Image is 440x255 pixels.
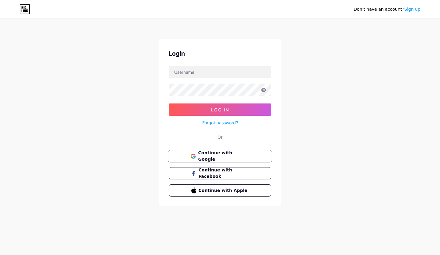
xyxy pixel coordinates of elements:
[169,103,271,116] button: Log In
[198,150,249,163] span: Continue with Google
[168,150,272,163] button: Continue with Google
[199,167,249,180] span: Continue with Facebook
[169,150,271,162] a: Continue with Google
[169,66,271,78] input: Username
[354,6,420,13] div: Don't have an account?
[199,187,249,194] span: Continue with Apple
[218,134,222,140] div: Or
[169,184,271,197] button: Continue with Apple
[404,7,420,12] a: Sign up
[202,119,238,126] a: Forgot password?
[211,107,229,112] span: Log In
[169,49,271,58] div: Login
[169,167,271,179] button: Continue with Facebook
